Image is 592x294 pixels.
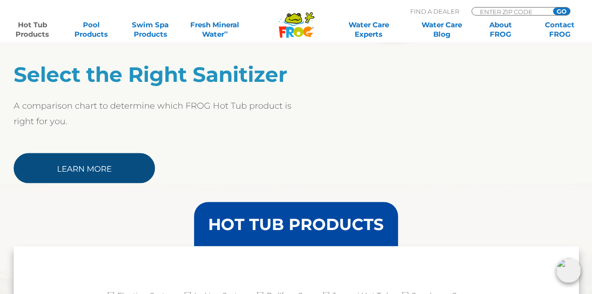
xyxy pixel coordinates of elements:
input: Zip Code Form [479,8,543,16]
a: Water CareBlog [419,20,464,39]
a: ContactFROG [537,20,583,39]
input: GO [553,8,570,15]
a: Fresh MineralWater∞ [187,20,244,39]
a: AboutFROG [478,20,523,39]
a: Swim SpaProducts [127,20,173,39]
sup: ∞ [224,29,228,35]
a: PoolProducts [68,20,114,39]
a: Learn More [14,153,155,183]
img: openIcon [556,258,581,283]
h3: HOT TUB PRODUCTS [208,216,384,232]
a: Water CareExperts [331,20,405,39]
h2: Select the Right Sanitizer [14,62,296,87]
a: Hot TubProducts [9,20,55,39]
p: Find A Dealer [410,7,459,16]
p: A comparison chart to determine which FROG Hot Tub product is right for you. [14,98,296,128]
